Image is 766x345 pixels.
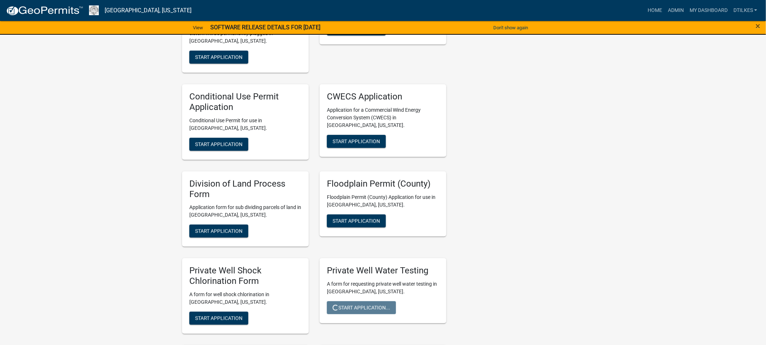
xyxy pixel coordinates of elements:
a: dtilkes [731,4,760,17]
h5: CWECS Application [327,91,439,102]
span: × [756,21,761,31]
button: Start Application [327,214,386,227]
button: Start Application [327,135,386,148]
button: Start Application [327,22,386,35]
span: Start Application [333,138,380,144]
button: Start Application... [327,301,396,314]
img: Franklin County, Iowa [89,5,99,15]
button: Close [756,22,761,30]
h5: Division of Land Process Form [189,179,302,200]
h5: Private Well Water Testing [327,265,439,276]
p: Application form for sub dividing parcels of land in [GEOGRAPHIC_DATA], [US_STATE]. [189,204,302,219]
p: A form for requesting private well water testing in [GEOGRAPHIC_DATA], [US_STATE]. [327,280,439,295]
button: Start Application [189,312,248,325]
p: Application for a Commercial Wind Energy Conversion System (CWECS) in [GEOGRAPHIC_DATA], [US_STATE]. [327,106,439,129]
a: [GEOGRAPHIC_DATA], [US_STATE] [105,4,191,17]
a: My Dashboard [687,4,731,17]
strong: SOFTWARE RELEASE DETAILS FOR [DATE] [210,24,320,31]
span: Start Application [195,228,243,234]
a: Home [645,4,665,17]
h5: Floodplain Permit (County) [327,179,439,189]
a: View [190,22,206,34]
button: Start Application [189,225,248,238]
p: Floodplain Permit (County) Application for use in [GEOGRAPHIC_DATA], [US_STATE]. [327,193,439,209]
p: Conditional Use Permit for use in [GEOGRAPHIC_DATA], [US_STATE]. [189,117,302,132]
button: Start Application [189,138,248,151]
p: A form for well shock chlorination in [GEOGRAPHIC_DATA], [US_STATE]. [189,291,302,306]
span: Start Application [195,315,243,321]
h5: Private Well Shock Chlorination Form [189,265,302,286]
span: Start Application [195,54,243,60]
span: Start Application... [333,305,390,311]
button: Don't show again [491,22,531,34]
span: Start Application [195,141,243,147]
h5: Conditional Use Permit Application [189,91,302,112]
a: Admin [665,4,687,17]
span: Start Application [333,218,380,223]
button: Start Application [189,51,248,64]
